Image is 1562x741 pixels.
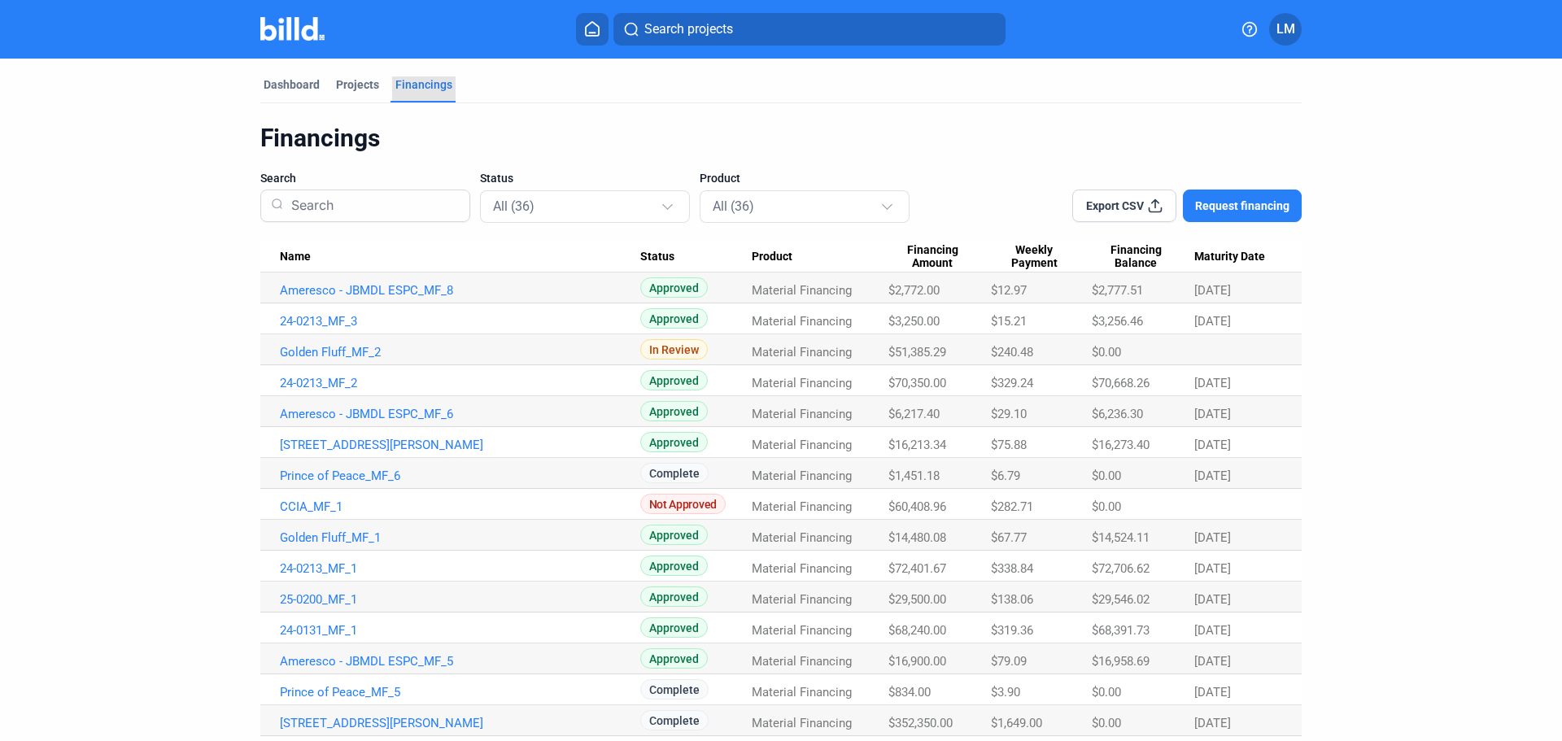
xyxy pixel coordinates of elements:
[1194,314,1231,329] span: [DATE]
[280,623,640,638] a: 24-0131_MF_1
[640,277,708,298] span: Approved
[991,376,1033,390] span: $329.24
[1092,716,1121,730] span: $0.00
[888,530,946,545] span: $14,480.08
[888,243,976,271] span: Financing Amount
[888,243,991,271] div: Financing Amount
[1092,623,1150,638] span: $68,391.73
[991,407,1027,421] span: $29.10
[280,407,640,421] a: Ameresco - JBMDL ESPC_MF_6
[1276,20,1295,39] span: LM
[1092,561,1150,576] span: $72,706.62
[1092,469,1121,483] span: $0.00
[1092,345,1121,360] span: $0.00
[1092,654,1150,669] span: $16,958.69
[752,407,852,421] span: Material Financing
[1269,13,1302,46] button: LM
[888,561,946,576] span: $72,401.67
[640,556,708,576] span: Approved
[752,469,852,483] span: Material Financing
[991,716,1042,730] span: $1,649.00
[260,123,1302,154] div: Financings
[752,438,852,452] span: Material Financing
[1092,314,1143,329] span: $3,256.46
[888,716,953,730] span: $352,350.00
[1092,243,1180,271] span: Financing Balance
[480,170,513,186] span: Status
[644,20,733,39] span: Search projects
[888,499,946,514] span: $60,408.96
[640,370,708,390] span: Approved
[752,685,852,700] span: Material Financing
[752,250,889,264] div: Product
[640,494,726,514] span: Not Approved
[1092,243,1194,271] div: Financing Balance
[280,716,640,730] a: [STREET_ADDRESS][PERSON_NAME]
[1194,407,1231,421] span: [DATE]
[1183,190,1302,222] button: Request financing
[280,561,640,576] a: 24-0213_MF_1
[1195,198,1289,214] span: Request financing
[752,561,852,576] span: Material Financing
[991,592,1033,607] span: $138.06
[493,198,534,214] mat-select-trigger: All (36)
[640,339,708,360] span: In Review
[1092,530,1150,545] span: $14,524.11
[280,283,640,298] a: Ameresco - JBMDL ESPC_MF_8
[1194,376,1231,390] span: [DATE]
[1092,376,1150,390] span: $70,668.26
[991,469,1020,483] span: $6.79
[888,407,940,421] span: $6,217.40
[713,198,754,214] mat-select-trigger: All (36)
[1086,198,1144,214] span: Export CSV
[888,623,946,638] span: $68,240.00
[280,250,640,264] div: Name
[280,469,640,483] a: Prince of Peace_MF_6
[991,314,1027,329] span: $15.21
[1092,438,1150,452] span: $16,273.40
[395,76,452,93] div: Financings
[991,623,1033,638] span: $319.36
[280,314,640,329] a: 24-0213_MF_3
[991,654,1027,669] span: $79.09
[640,401,708,421] span: Approved
[888,592,946,607] span: $29,500.00
[1194,592,1231,607] span: [DATE]
[640,308,708,329] span: Approved
[991,345,1033,360] span: $240.48
[280,376,640,390] a: 24-0213_MF_2
[1194,283,1231,298] span: [DATE]
[1194,685,1231,700] span: [DATE]
[752,592,852,607] span: Material Financing
[752,530,852,545] span: Material Financing
[640,432,708,452] span: Approved
[264,76,320,93] div: Dashboard
[888,283,940,298] span: $2,772.00
[888,685,931,700] span: $834.00
[260,170,296,186] span: Search
[1092,283,1143,298] span: $2,777.51
[888,376,946,390] span: $70,350.00
[1194,438,1231,452] span: [DATE]
[280,592,640,607] a: 25-0200_MF_1
[640,710,709,730] span: Complete
[1194,561,1231,576] span: [DATE]
[888,438,946,452] span: $16,213.34
[1194,623,1231,638] span: [DATE]
[1194,250,1265,264] span: Maturity Date
[640,525,708,545] span: Approved
[888,345,946,360] span: $51,385.29
[888,654,946,669] span: $16,900.00
[752,716,852,730] span: Material Financing
[260,17,325,41] img: Billd Company Logo
[336,76,379,93] div: Projects
[640,463,709,483] span: Complete
[640,250,752,264] div: Status
[991,243,1092,271] div: Weekly Payment
[640,586,708,607] span: Approved
[991,530,1027,545] span: $67.77
[1194,530,1231,545] span: [DATE]
[991,685,1020,700] span: $3.90
[752,654,852,669] span: Material Financing
[752,499,852,514] span: Material Financing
